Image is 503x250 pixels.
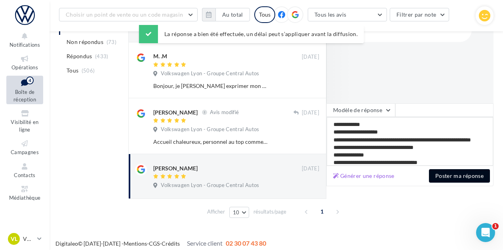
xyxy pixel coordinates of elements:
span: Campagnes [11,149,39,155]
span: Volkswagen Lyon - Groupe Central Autos [161,182,259,189]
a: Médiathèque [6,183,43,202]
span: Afficher [207,208,225,216]
span: [DATE] [302,109,319,116]
span: (506) [82,67,95,74]
div: Bonjour, je [PERSON_NAME] exprimer mon expérience client exceptionnelle grâce à Monsieur [PERSON_... [153,82,268,90]
span: Visibilité en ligne [11,119,38,133]
div: Tous [254,6,275,23]
a: Campagnes [6,137,43,157]
a: CGS [149,240,160,247]
button: Poster ma réponse [429,169,490,183]
button: Notifications [6,30,43,50]
span: (433) [95,53,109,59]
a: Boîte de réception4 [6,76,43,105]
span: Choisir un point de vente ou un code magasin [66,11,183,18]
span: Boîte de réception [13,89,36,103]
a: Mentions [124,240,147,247]
button: Au total [202,8,250,21]
span: Volkswagen Lyon - Groupe Central Autos [161,70,259,77]
a: Calendrier [6,206,43,225]
span: Service client [187,239,223,247]
span: 1 [316,205,328,218]
span: VL [11,235,17,243]
span: (73) [107,39,116,45]
a: VL VW Lyon 7 [6,231,43,246]
p: VW Lyon 7 [23,235,34,243]
span: Volkswagen Lyon - Groupe Central Autos [161,126,259,133]
span: Médiathèque [9,195,41,201]
a: Opérations [6,53,43,72]
span: © [DATE]-[DATE] - - - [55,240,266,247]
span: Opérations [11,64,38,71]
button: Générer une réponse [330,171,398,181]
span: Tous [67,67,78,74]
span: Non répondus [67,38,103,46]
button: Tous les avis [308,8,387,21]
button: Modèle de réponse [326,103,395,117]
button: Au total [215,8,250,21]
span: 10 [233,209,240,216]
div: 4 [26,76,34,84]
span: Notifications [10,42,40,48]
span: 02 30 07 43 80 [226,239,266,247]
iframe: Intercom live chat [476,223,495,242]
span: Contacts [14,172,36,178]
button: Filtrer par note [390,8,450,21]
button: 10 [229,207,250,218]
span: [DATE] [302,53,319,61]
div: [PERSON_NAME] [153,164,198,172]
a: Contacts [6,160,43,180]
a: Digitaleo [55,240,78,247]
div: [PERSON_NAME] [153,109,198,116]
span: Avis modifié [210,109,239,115]
a: Crédits [162,240,180,247]
a: Visibilité en ligne [6,107,43,134]
span: Tous les avis [314,11,347,18]
div: Accueil chaleureux, personnel au top comme à chaque fois. Un grand merci à [PERSON_NAME]. Je reco... [153,138,268,146]
button: Choisir un point de vente ou un code magasin [59,8,198,21]
span: résultats/page [253,208,286,216]
span: [DATE] [302,165,319,172]
div: M. .M [153,52,167,60]
span: 1 [492,223,499,229]
span: Répondus [67,52,92,60]
div: La réponse a bien été effectuée, un délai peut s’appliquer avant la diffusion. [139,25,364,43]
